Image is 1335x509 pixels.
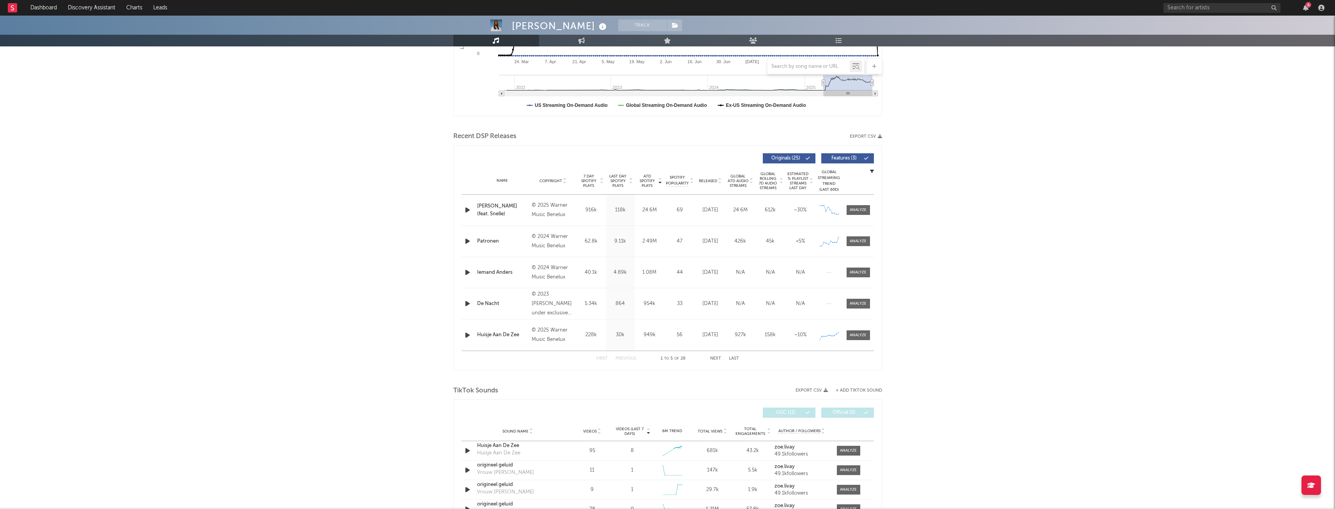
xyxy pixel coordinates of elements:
[637,269,662,277] div: 1.08M
[768,410,804,415] span: UGC ( 11 )
[787,269,813,277] div: N/A
[532,290,574,318] div: © 2023 [PERSON_NAME] under exclusive license to Warner Music Benelux, [PERSON_NAME] Music Group C...
[574,466,610,474] div: 11
[796,388,828,393] button: Export CSV
[710,356,721,361] button: Next
[637,238,662,245] div: 2.49M
[532,263,574,282] div: © 2024 Warner Music Benelux
[477,449,520,457] div: Huisje Aan De Zee
[477,51,479,56] text: 0
[596,356,608,361] button: First
[729,356,739,361] button: Last
[574,486,610,494] div: 9
[694,447,730,455] div: 681k
[774,484,795,489] strong: zoe.livay
[734,447,771,455] div: 43.2k
[666,175,689,186] span: Spotify Popularity
[757,269,783,277] div: N/A
[608,331,633,339] div: 30k
[666,331,693,339] div: 56
[698,429,722,434] span: Total Views
[787,206,813,214] div: ~ 30 %
[727,174,749,188] span: Global ATD Audio Streams
[608,206,633,214] div: 118k
[734,486,771,494] div: 1.9k
[850,134,882,139] button: Export CSV
[674,357,679,360] span: of
[614,427,645,436] span: Videos (last 7 days)
[757,300,783,308] div: N/A
[774,452,829,457] div: 49.1k followers
[757,331,783,339] div: 158k
[477,488,534,496] div: Vrouw [PERSON_NAME]
[727,331,753,339] div: 927k
[734,427,766,436] span: Total Engagements
[453,386,498,395] span: TikTok Sounds
[535,103,608,108] text: US Streaming On-Demand Audio
[631,447,634,455] div: 8
[477,238,528,245] a: Patronen
[583,429,597,434] span: Videos
[787,172,809,190] span: Estimated % Playlist Streams Last Day
[618,20,667,31] button: Track
[578,300,604,308] div: 5.34k
[727,206,753,214] div: 24.6M
[608,300,633,308] div: 864
[726,103,806,108] text: Ex-US Streaming On-Demand Audio
[757,238,783,245] div: 45k
[502,429,529,434] span: Sound Name
[477,178,528,184] div: Name
[578,206,604,214] div: 916k
[477,331,528,339] a: Huisje Aan De Zee
[608,174,628,188] span: Last Day Spotify Plays
[727,300,753,308] div: N/A
[727,238,753,245] div: 426k
[699,179,717,183] span: Released
[826,410,862,415] span: Official ( 0 )
[578,331,604,339] div: 228k
[637,206,662,214] div: 24.6M
[774,445,795,450] strong: zoe.livay
[477,469,534,477] div: Vrouw [PERSON_NAME]
[477,500,559,508] a: origineel geluid
[787,331,813,339] div: ~ 10 %
[697,238,723,245] div: [DATE]
[666,269,693,277] div: 44
[626,103,707,108] text: Global Streaming On-Demand Audio
[654,428,690,434] div: 6M Trend
[477,481,559,489] div: origineel geluid
[836,388,882,393] button: + Add TikTok Sound
[787,300,813,308] div: N/A
[631,486,633,494] div: 1
[763,153,815,163] button: Originals(25)
[817,169,841,193] div: Global Streaming Trend (Last 60D)
[774,464,829,470] a: zoe.livay
[477,300,528,308] a: De Nacht
[666,206,693,214] div: 69
[787,238,813,245] div: <5%
[778,429,820,434] span: Author / Followers
[637,300,662,308] div: 954k
[637,331,662,339] div: 949k
[821,153,874,163] button: Features(3)
[652,354,695,364] div: 1 5 28
[578,174,599,188] span: 7 Day Spotify Plays
[774,464,795,469] strong: zoe.livay
[767,64,850,70] input: Search by song name or URL
[774,445,829,450] a: zoe.livay
[453,132,516,141] span: Recent DSP Releases
[757,206,783,214] div: 612k
[774,503,829,509] a: zoe.livay
[697,300,723,308] div: [DATE]
[512,20,608,32] div: [PERSON_NAME]
[774,491,829,496] div: 49.1k followers
[532,232,574,251] div: © 2024 Warner Music Benelux
[828,388,882,393] button: + Add TikTok Sound
[477,442,559,450] a: Huisje Aan De Zee
[1163,3,1280,13] input: Search for artists
[1305,2,1311,8] div: 6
